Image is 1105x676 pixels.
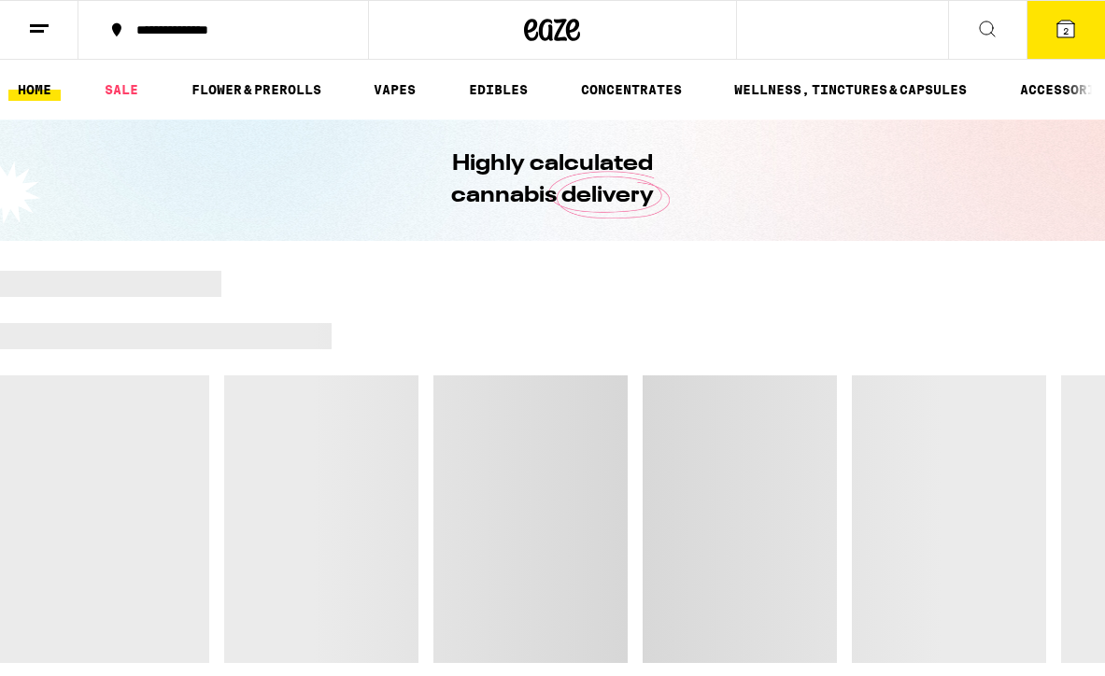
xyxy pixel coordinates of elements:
button: 2 [1027,1,1105,59]
a: VAPES [364,78,425,101]
a: CONCENTRATES [572,78,691,101]
a: EDIBLES [460,78,537,101]
a: FLOWER & PREROLLS [182,78,331,101]
h1: Highly calculated cannabis delivery [399,148,707,212]
a: SALE [95,78,148,101]
a: WELLNESS, TINCTURES & CAPSULES [725,78,976,101]
span: 2 [1063,25,1069,36]
a: HOME [8,78,61,101]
